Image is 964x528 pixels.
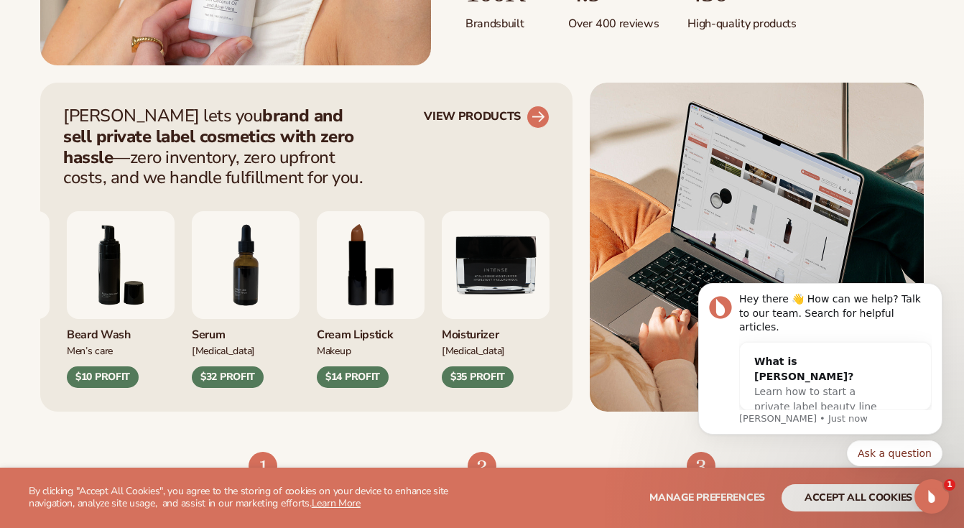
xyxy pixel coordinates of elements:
[914,479,949,514] iframe: Intercom live chat
[67,211,175,319] img: Foaming beard wash.
[649,491,765,504] span: Manage preferences
[63,104,354,169] strong: brand and sell private label cosmetics with zero hassle
[192,366,264,388] div: $32 PROFIT
[782,484,935,511] button: accept all cookies
[649,484,765,511] button: Manage preferences
[590,83,924,412] img: Shopify Image 2
[317,343,425,358] div: Makeup
[312,496,361,510] a: Learn More
[944,479,955,491] span: 1
[568,8,659,32] p: Over 400 reviews
[442,319,550,343] div: Moisturizer
[249,452,277,481] img: Shopify Image 4
[67,366,139,388] div: $10 PROFIT
[677,250,964,489] iframe: Intercom notifications message
[67,319,175,343] div: Beard Wash
[687,8,796,32] p: High-quality products
[317,211,425,388] div: 8 / 9
[29,486,473,510] p: By clicking "Accept All Cookies", you agree to the storing of cookies on your device to enhance s...
[317,211,425,319] img: Luxury cream lipstick.
[192,319,300,343] div: Serum
[192,211,300,388] div: 7 / 9
[442,366,514,388] div: $35 PROFIT
[317,319,425,343] div: Cream Lipstick
[424,106,550,129] a: VIEW PRODUCTS
[465,8,539,32] p: Brands built
[442,343,550,358] div: [MEDICAL_DATA]
[192,343,300,358] div: [MEDICAL_DATA]
[192,211,300,319] img: Collagen and retinol serum.
[468,452,496,481] img: Shopify Image 5
[67,211,175,388] div: 6 / 9
[442,211,550,388] div: 9 / 9
[67,343,175,358] div: Men’s Care
[317,366,389,388] div: $14 PROFIT
[63,106,372,188] p: [PERSON_NAME] lets you —zero inventory, zero upfront costs, and we handle fulfillment for you.
[442,211,550,319] img: Moisturizer.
